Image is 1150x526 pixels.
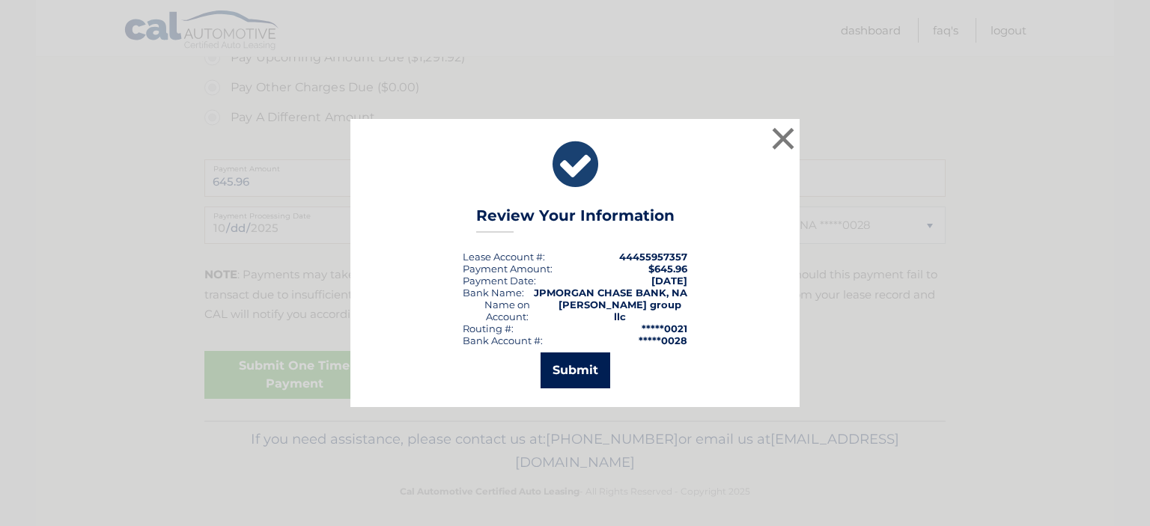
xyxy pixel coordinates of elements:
strong: JPMORGAN CHASE BANK, NA [534,287,687,299]
span: $645.96 [648,263,687,275]
div: Bank Account #: [463,334,543,346]
div: : [463,275,536,287]
span: [DATE] [651,275,687,287]
div: Bank Name: [463,287,524,299]
button: × [768,123,798,153]
button: Submit [541,352,610,388]
div: Payment Amount: [463,263,553,275]
span: Payment Date [463,275,534,287]
div: Lease Account #: [463,251,545,263]
h3: Review Your Information [476,207,675,233]
strong: 44455957357 [619,251,687,263]
div: Name on Account: [463,299,552,322]
strong: [PERSON_NAME] group llc [559,299,681,322]
div: Routing #: [463,322,514,334]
